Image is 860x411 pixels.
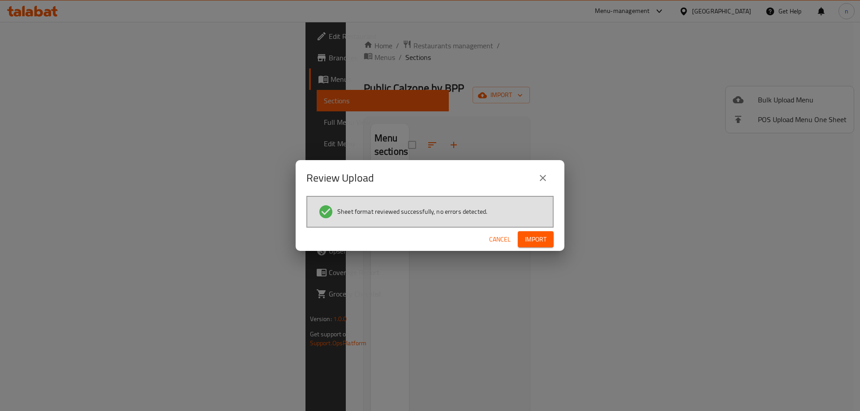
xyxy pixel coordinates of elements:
[489,234,511,245] span: Cancel
[518,231,554,248] button: Import
[306,171,374,185] h2: Review Upload
[337,207,487,216] span: Sheet format reviewed successfully, no errors detected.
[525,234,546,245] span: Import
[532,167,554,189] button: close
[486,231,514,248] button: Cancel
